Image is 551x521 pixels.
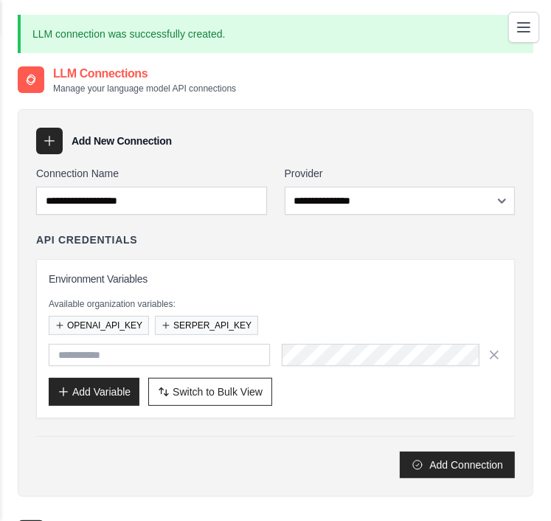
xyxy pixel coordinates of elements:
[49,272,502,286] h3: Environment Variables
[36,232,137,247] h4: API Credentials
[53,83,236,94] p: Manage your language model API connections
[155,316,258,335] button: SERPER_API_KEY
[53,65,236,83] h2: LLM Connections
[508,12,539,43] button: Toggle navigation
[36,166,267,181] label: Connection Name
[49,316,149,335] button: OPENAI_API_KEY
[18,15,533,53] p: LLM connection was successfully created.
[49,378,139,406] button: Add Variable
[173,384,263,399] span: Switch to Bulk View
[285,166,516,181] label: Provider
[400,452,515,478] button: Add Connection
[49,298,502,310] p: Available organization variables:
[72,134,172,148] h3: Add New Connection
[148,378,272,406] button: Switch to Bulk View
